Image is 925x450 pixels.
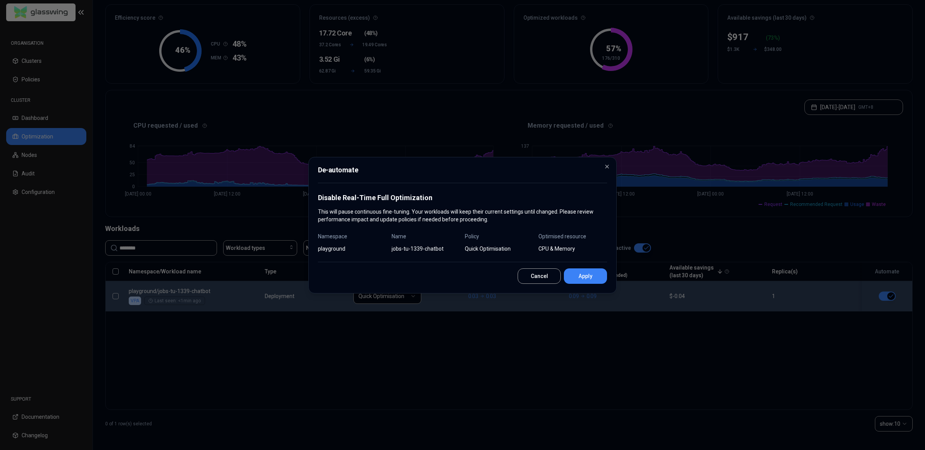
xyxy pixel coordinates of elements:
span: Name [392,233,461,240]
p: Disable Real-Time Full Optimization [318,192,607,203]
button: Cancel [518,268,561,284]
span: jobs-tu-1339-chatbot [392,245,461,253]
button: Apply [564,268,607,284]
span: Policy [465,233,534,240]
h2: De-automate [318,167,607,183]
span: CPU & Memory [538,245,607,253]
span: Namespace [318,233,387,240]
div: This will pause continuous fine-tuning. Your workloads will keep their current settings until cha... [318,192,607,223]
span: Quick Optimisation [465,245,534,253]
span: Optimised resource [538,233,607,240]
span: playground [318,245,387,253]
